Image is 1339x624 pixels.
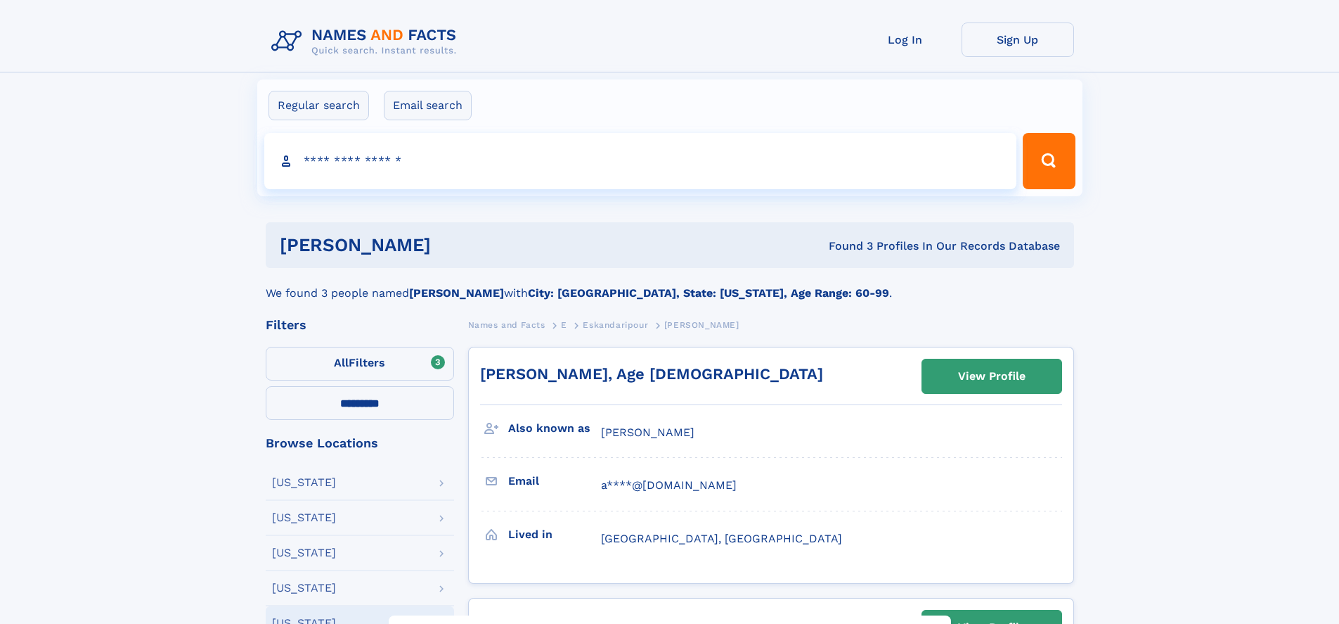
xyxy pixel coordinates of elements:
h3: Lived in [508,523,601,547]
span: All [334,356,349,369]
img: Logo Names and Facts [266,23,468,61]
div: We found 3 people named with . [266,268,1074,302]
div: [US_STATE] [272,512,336,523]
a: Sign Up [962,23,1074,57]
button: Search Button [1023,133,1075,189]
label: Email search [384,91,472,120]
a: Log In [849,23,962,57]
span: [GEOGRAPHIC_DATA], [GEOGRAPHIC_DATA] [601,532,842,545]
label: Regular search [269,91,369,120]
a: [PERSON_NAME], Age [DEMOGRAPHIC_DATA] [480,365,823,383]
label: Filters [266,347,454,381]
div: View Profile [958,360,1026,393]
span: [PERSON_NAME] [601,426,694,439]
span: E [561,320,567,330]
div: Browse Locations [266,437,454,450]
h1: [PERSON_NAME] [280,236,630,254]
a: E [561,316,567,333]
a: View Profile [922,359,1061,393]
b: [PERSON_NAME] [409,286,504,300]
div: Filters [266,319,454,331]
div: [US_STATE] [272,477,336,488]
div: Found 3 Profiles In Our Records Database [630,238,1060,254]
div: [US_STATE] [272,547,336,559]
b: City: [GEOGRAPHIC_DATA], State: [US_STATE], Age Range: 60-99 [528,286,889,300]
a: Names and Facts [468,316,545,333]
span: [PERSON_NAME] [664,320,739,330]
div: [US_STATE] [272,582,336,594]
span: Eskandaripour [583,320,648,330]
h3: Email [508,469,601,493]
a: Eskandaripour [583,316,648,333]
h3: Also known as [508,416,601,440]
input: search input [264,133,1017,189]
